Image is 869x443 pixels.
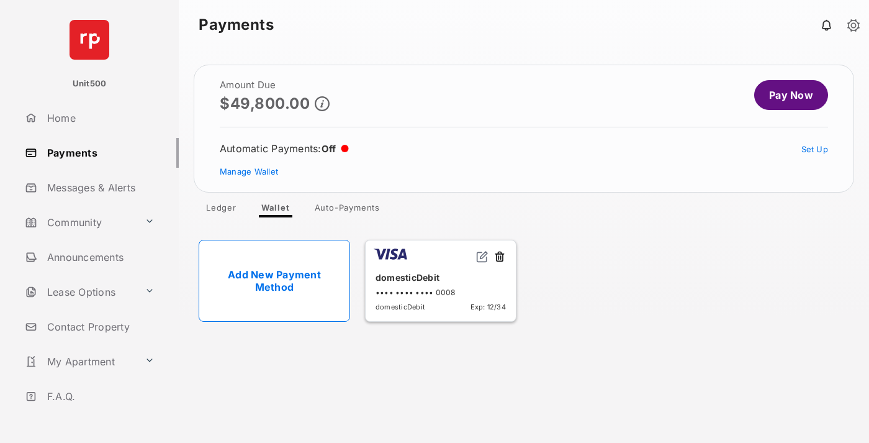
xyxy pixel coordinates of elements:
a: Manage Wallet [220,167,278,176]
a: Auto-Payments [305,203,390,217]
div: Automatic Payments : [220,142,349,155]
a: My Apartment [20,347,140,377]
p: Unit500 [73,78,107,90]
a: Wallet [251,203,300,217]
span: Off [322,143,336,155]
div: domesticDebit [376,267,506,288]
a: Ledger [196,203,246,217]
a: Lease Options [20,277,140,307]
span: Exp: 12/34 [471,303,506,311]
a: Contact Property [20,312,179,342]
div: •••• •••• •••• 0008 [376,288,506,297]
a: Messages & Alerts [20,173,179,203]
a: Payments [20,138,179,168]
a: Set Up [801,144,829,154]
h2: Amount Due [220,80,330,90]
strong: Payments [199,17,274,32]
a: Add New Payment Method [199,240,350,322]
img: svg+xml;base64,PHN2ZyB2aWV3Qm94PSIwIDAgMjQgMjQiIHdpZHRoPSIxNiIgaGVpZ2h0PSIxNiIgZmlsbD0ibm9uZSIgeG... [476,250,489,263]
a: F.A.Q. [20,381,179,411]
a: Home [20,103,179,133]
a: Announcements [20,242,179,272]
img: svg+xml;base64,PHN2ZyB4bWxucz0iaHR0cDovL3d3dy53My5vcmcvMjAwMC9zdmciIHdpZHRoPSI2NCIgaGVpZ2h0PSI2NC... [70,20,109,60]
a: Community [20,208,140,237]
span: domesticDebit [376,303,425,311]
p: $49,800.00 [220,95,310,112]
